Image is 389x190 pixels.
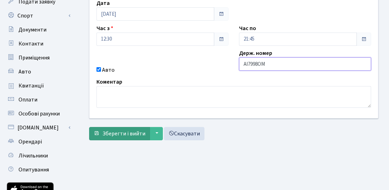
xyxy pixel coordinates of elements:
label: Час по [239,24,256,33]
span: Опитування [19,166,49,174]
label: Час з [96,24,113,33]
a: Квитанції [3,79,73,93]
span: Оплати [19,96,37,104]
a: Спорт [3,9,73,23]
a: Особові рахунки [3,107,73,121]
label: Коментар [96,78,122,86]
span: Авто [19,68,31,76]
input: AA0001AA [239,57,371,71]
a: Приміщення [3,51,73,65]
a: Скасувати [164,127,204,140]
a: Оплати [3,93,73,107]
label: Авто [102,66,115,74]
span: Квитанції [19,82,44,90]
a: Авто [3,65,73,79]
span: Контакти [19,40,43,48]
a: [DOMAIN_NAME] [3,121,73,135]
button: Зберегти і вийти [89,127,150,140]
a: Контакти [3,37,73,51]
span: Приміщення [19,54,50,62]
a: Орендарі [3,135,73,149]
span: Лічильники [19,152,48,160]
label: Держ. номер [239,49,272,57]
span: Зберегти і вийти [102,130,145,138]
span: Орендарі [19,138,42,146]
a: Опитування [3,163,73,177]
span: Документи [19,26,46,34]
a: Документи [3,23,73,37]
a: Лічильники [3,149,73,163]
span: Особові рахунки [19,110,60,118]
